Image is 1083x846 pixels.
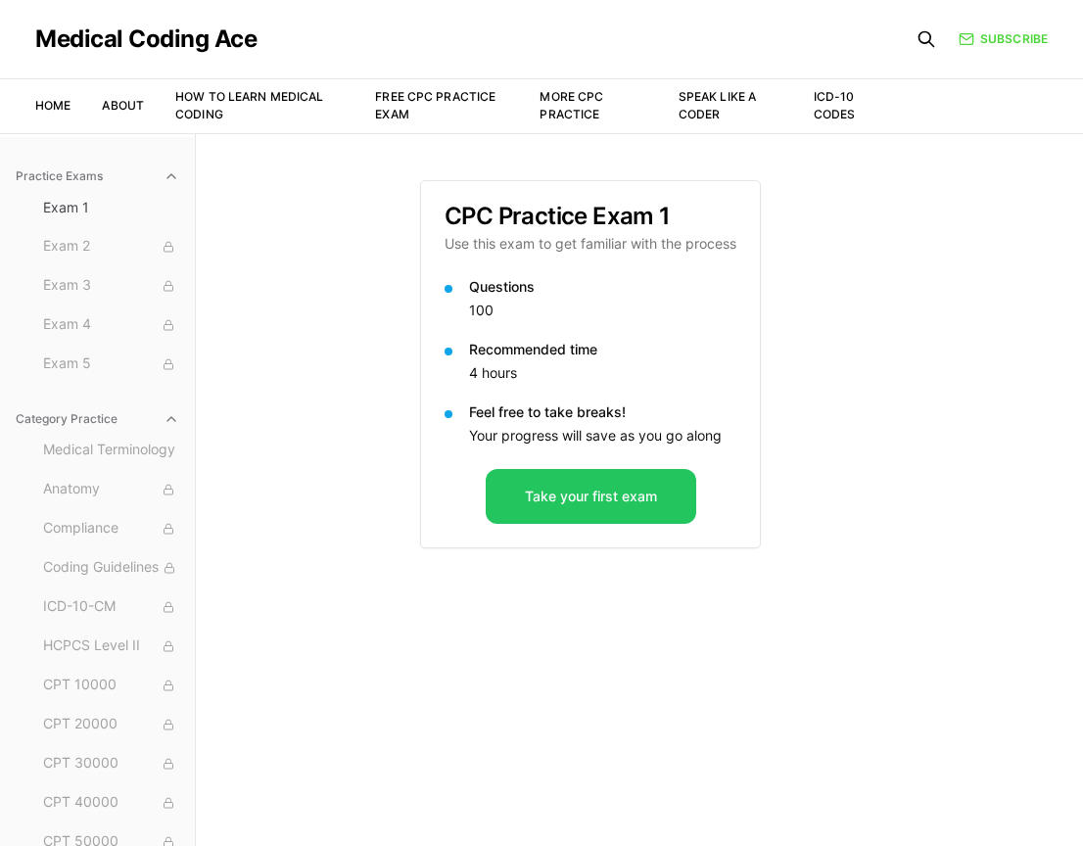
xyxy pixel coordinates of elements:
a: ICD-10 Codes [814,89,856,121]
button: CPT 20000 [35,709,187,740]
button: ICD-10-CM [35,591,187,623]
button: Compliance [35,513,187,544]
a: How to Learn Medical Coding [175,89,323,121]
button: Exam 3 [35,270,187,302]
span: HCPCS Level II [43,635,179,657]
p: Use this exam to get familiar with the process [445,234,736,254]
a: More CPC Practice [540,89,603,121]
button: CPT 10000 [35,670,187,701]
a: Home [35,98,71,113]
button: HCPCS Level II [35,631,187,662]
p: Recommended time [469,340,736,359]
span: Exam 1 [43,198,179,217]
p: 100 [469,301,736,320]
span: Exam 4 [43,314,179,336]
p: Your progress will save as you go along [469,426,736,446]
button: Medical Terminology [35,435,187,466]
button: Exam 4 [35,309,187,341]
span: Medical Terminology [43,440,179,461]
button: Exam 1 [35,192,187,223]
span: Compliance [43,518,179,540]
button: Coding Guidelines [35,552,187,584]
a: Free CPC Practice Exam [375,89,495,121]
span: Exam 5 [43,353,179,375]
span: CPT 40000 [43,792,179,814]
a: Medical Coding Ace [35,27,257,51]
iframe: portal-trigger [758,750,1083,846]
p: 4 hours [469,363,736,383]
button: CPT 30000 [35,748,187,779]
span: Anatomy [43,479,179,500]
button: Exam 2 [35,231,187,262]
a: Speak Like a Coder [679,89,756,121]
p: Feel free to take breaks! [469,402,736,422]
a: About [102,98,144,113]
button: Practice Exams [8,161,187,192]
button: Category Practice [8,403,187,435]
button: Take your first exam [486,469,696,524]
span: Coding Guidelines [43,557,179,579]
span: ICD-10-CM [43,596,179,618]
button: Exam 5 [35,349,187,380]
a: Subscribe [959,30,1048,48]
span: CPT 30000 [43,753,179,775]
span: Exam 2 [43,236,179,258]
span: CPT 20000 [43,714,179,735]
button: Anatomy [35,474,187,505]
span: CPT 10000 [43,675,179,696]
h3: CPC Practice Exam 1 [445,205,736,228]
p: Questions [469,277,736,297]
button: CPT 40000 [35,787,187,819]
span: Exam 3 [43,275,179,297]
